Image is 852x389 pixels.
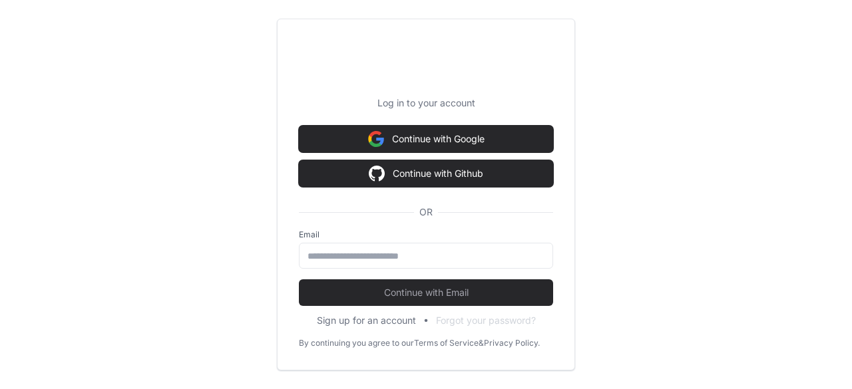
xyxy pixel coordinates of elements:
img: Sign in with google [368,126,384,152]
a: Terms of Service [414,338,479,348]
button: Continue with Google [299,126,553,152]
button: Continue with Github [299,160,553,187]
img: Sign in with google [369,160,385,187]
button: Forgot your password? [436,314,536,327]
button: Continue with Email [299,279,553,306]
p: Log in to your account [299,96,553,110]
button: Sign up for an account [317,314,416,327]
div: By continuing you agree to our [299,338,414,348]
a: Privacy Policy. [484,338,540,348]
div: & [479,338,484,348]
label: Email [299,229,553,240]
span: Continue with Email [299,286,553,299]
span: OR [414,205,438,219]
